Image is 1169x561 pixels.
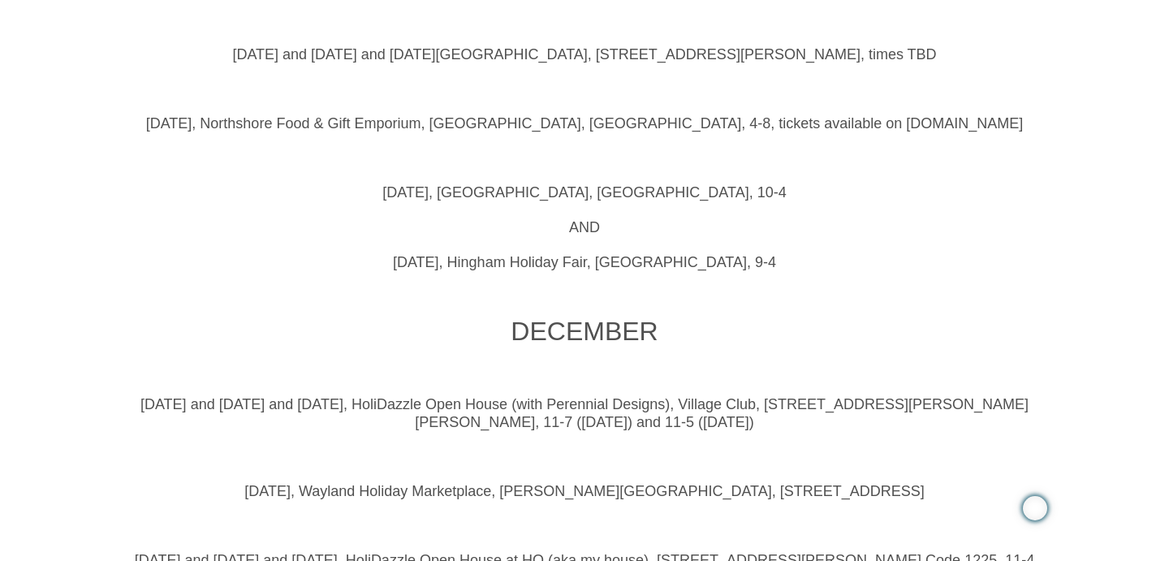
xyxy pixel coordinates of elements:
span: AND [569,219,600,235]
span: [DATE], Hingham Holiday Fair, [GEOGRAPHIC_DATA], 9-4 [393,254,776,270]
span: [DATE], Wayland Holiday Marketplace, [PERSON_NAME][GEOGRAPHIC_DATA], [STREET_ADDRESS] [244,483,925,499]
span: [DATE], Northshore Food & Gift Emporium, [GEOGRAPHIC_DATA], [GEOGRAPHIC_DATA], 4-8, tickets avail... [146,115,1024,132]
span: DECEMBER [511,317,658,346]
span: [DATE], [GEOGRAPHIC_DATA], [GEOGRAPHIC_DATA], 10-4 [382,184,786,201]
span: [DATE] and [DATE] and [DATE][GEOGRAPHIC_DATA], [STREET_ADDRESS][PERSON_NAME], times TBD [232,46,936,63]
span: [DATE] and [DATE] and [DATE], HoliDazzle Open House (with Perennial Designs), Village Club, [STRE... [140,396,1029,430]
